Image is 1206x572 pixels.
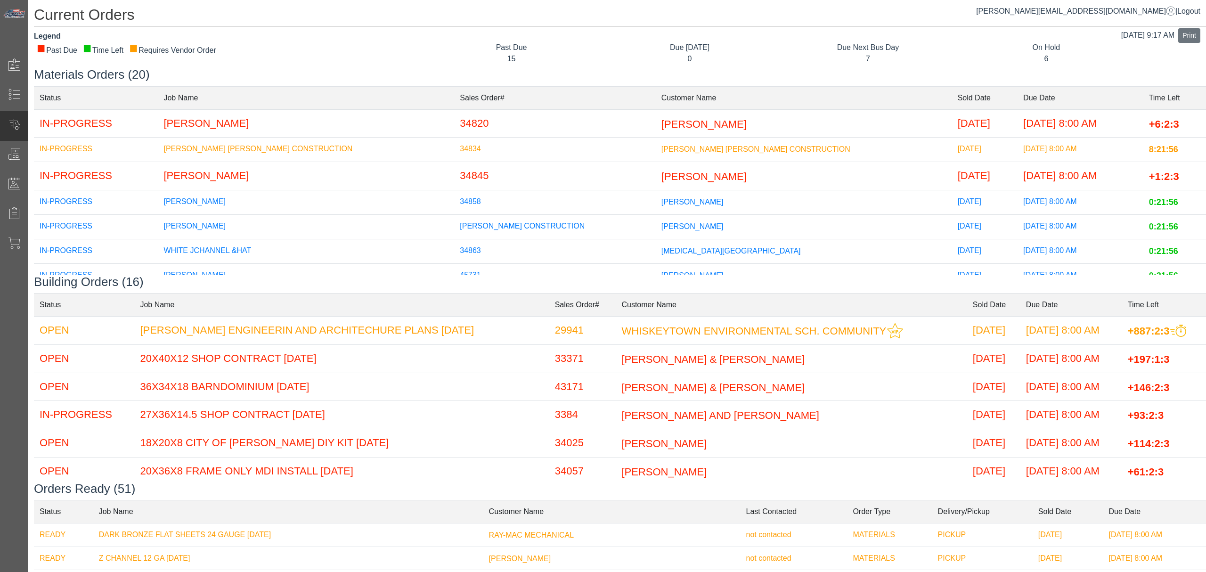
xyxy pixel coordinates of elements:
[158,109,454,138] td: [PERSON_NAME]
[158,162,454,190] td: [PERSON_NAME]
[34,275,1206,289] h3: Building Orders (16)
[847,500,932,523] td: Order Type
[134,401,549,429] td: 27X36X14.5 SHOP CONTRACT [DATE]
[158,263,454,288] td: [PERSON_NAME]
[83,45,91,51] div: ■
[741,523,847,547] td: not contacted
[786,53,950,65] div: 7
[549,344,616,373] td: 33371
[967,429,1020,458] td: [DATE]
[932,547,1033,570] td: PICKUP
[1103,547,1206,570] td: [DATE] 8:00 AM
[952,86,1018,109] td: Sold Date
[967,373,1020,401] td: [DATE]
[1018,239,1143,263] td: [DATE] 8:00 AM
[134,429,549,458] td: 18X20X8 CITY OF [PERSON_NAME] DIY KIT [DATE]
[1018,138,1143,162] td: [DATE] 8:00 AM
[967,401,1020,429] td: [DATE]
[661,118,747,130] span: [PERSON_NAME]
[3,8,26,19] img: Metals Direct Inc Logo
[93,523,483,547] td: DARK BRONZE FLAT SHEETS 24 GAUGE [DATE]
[621,466,707,477] span: [PERSON_NAME]
[454,109,656,138] td: 34820
[967,293,1020,316] td: Sold Date
[1143,86,1206,109] td: Time Left
[1018,86,1143,109] td: Due Date
[1128,409,1164,421] span: +93:2:3
[952,162,1018,190] td: [DATE]
[621,353,805,365] span: [PERSON_NAME] & [PERSON_NAME]
[549,429,616,458] td: 34025
[34,523,93,547] td: READY
[134,457,549,485] td: 20X36X8 FRAME ONLY MDI INSTALL [DATE]
[741,500,847,523] td: Last Contacted
[608,53,772,65] div: 0
[964,53,1128,65] div: 6
[34,500,93,523] td: Status
[661,222,724,230] span: [PERSON_NAME]
[429,42,593,53] div: Past Due
[661,171,747,182] span: [PERSON_NAME]
[1020,344,1122,373] td: [DATE] 8:00 AM
[34,316,134,344] td: OPEN
[34,32,61,40] strong: Legend
[158,239,454,263] td: WHITE JCHANNEL &HAT
[34,344,134,373] td: OPEN
[1020,293,1122,316] td: Due Date
[454,138,656,162] td: 34834
[34,482,1206,496] h3: Orders Ready (51)
[34,109,158,138] td: IN-PROGRESS
[34,239,158,263] td: IN-PROGRESS
[964,42,1128,53] div: On Hold
[967,344,1020,373] td: [DATE]
[1149,271,1178,280] span: 0:21:56
[549,401,616,429] td: 3384
[616,293,967,316] td: Customer Name
[1149,171,1179,182] span: +1:2:3
[454,239,656,263] td: 34863
[621,381,805,393] span: [PERSON_NAME] & [PERSON_NAME]
[549,373,616,401] td: 43171
[1020,373,1122,401] td: [DATE] 8:00 AM
[847,523,932,547] td: MATERIALS
[158,138,454,162] td: [PERSON_NAME] [PERSON_NAME] CONSTRUCTION
[83,45,123,56] div: Time Left
[1018,162,1143,190] td: [DATE] 8:00 AM
[952,109,1018,138] td: [DATE]
[34,401,134,429] td: IN-PROGRESS
[952,138,1018,162] td: [DATE]
[1149,145,1178,154] span: 8:21:56
[952,190,1018,214] td: [DATE]
[158,190,454,214] td: [PERSON_NAME]
[134,293,549,316] td: Job Name
[34,162,158,190] td: IN-PROGRESS
[1103,500,1206,523] td: Due Date
[967,457,1020,485] td: [DATE]
[621,325,886,336] span: WHISKEYTOWN ENVIRONMENTAL SCH. COMMUNITY
[158,214,454,239] td: [PERSON_NAME]
[93,500,483,523] td: Job Name
[34,67,1206,82] h3: Materials Orders (20)
[34,190,158,214] td: IN-PROGRESS
[34,263,158,288] td: IN-PROGRESS
[489,554,551,562] span: [PERSON_NAME]
[1020,316,1122,344] td: [DATE] 8:00 AM
[129,45,138,51] div: ■
[1018,190,1143,214] td: [DATE] 8:00 AM
[37,45,45,51] div: ■
[621,438,707,449] span: [PERSON_NAME]
[608,42,772,53] div: Due [DATE]
[1128,353,1170,365] span: +197:1:3
[1103,523,1206,547] td: [DATE] 8:00 AM
[158,86,454,109] td: Job Name
[489,531,574,539] span: RAY-MAC MECHANICAL
[1149,222,1178,231] span: 0:21:56
[1128,438,1170,449] span: +114:2:3
[549,316,616,344] td: 29941
[1128,466,1164,477] span: +61:2:3
[134,316,549,344] td: [PERSON_NAME] ENGINEERIN AND ARCHITECHURE PLANS [DATE]
[621,409,819,421] span: [PERSON_NAME] AND [PERSON_NAME]
[134,344,549,373] td: 20X40X12 SHOP CONTRACT [DATE]
[1018,263,1143,288] td: [DATE] 8:00 AM
[887,323,903,339] img: This customer should be prioritized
